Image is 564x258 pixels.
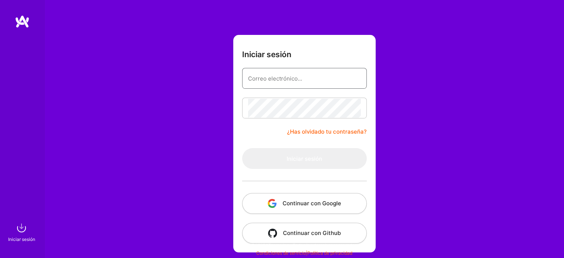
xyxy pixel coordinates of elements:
[283,229,341,236] font: Continuar con Github
[306,250,307,256] font: |
[242,193,367,214] button: Continuar con Google
[268,229,277,238] img: icono
[287,127,367,136] a: ¿Has olvidado tu contraseña?
[242,148,367,169] button: Iniciar sesión
[15,15,30,28] img: logo
[8,236,35,242] font: Iniciar sesión
[14,221,29,235] img: iniciar sesión
[287,128,367,135] font: ¿Has olvidado tu contraseña?
[10,221,35,243] a: iniciar sesiónIniciar sesión
[307,250,352,256] a: Política de privacidad
[283,200,341,207] font: Continuar con Google
[242,223,367,244] button: Continuar con Github
[256,250,306,256] a: Condiciones de servicio
[268,199,277,208] img: icono
[248,69,361,88] input: Correo electrónico...
[242,50,291,59] font: Iniciar sesión
[287,155,322,162] font: Iniciar sesión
